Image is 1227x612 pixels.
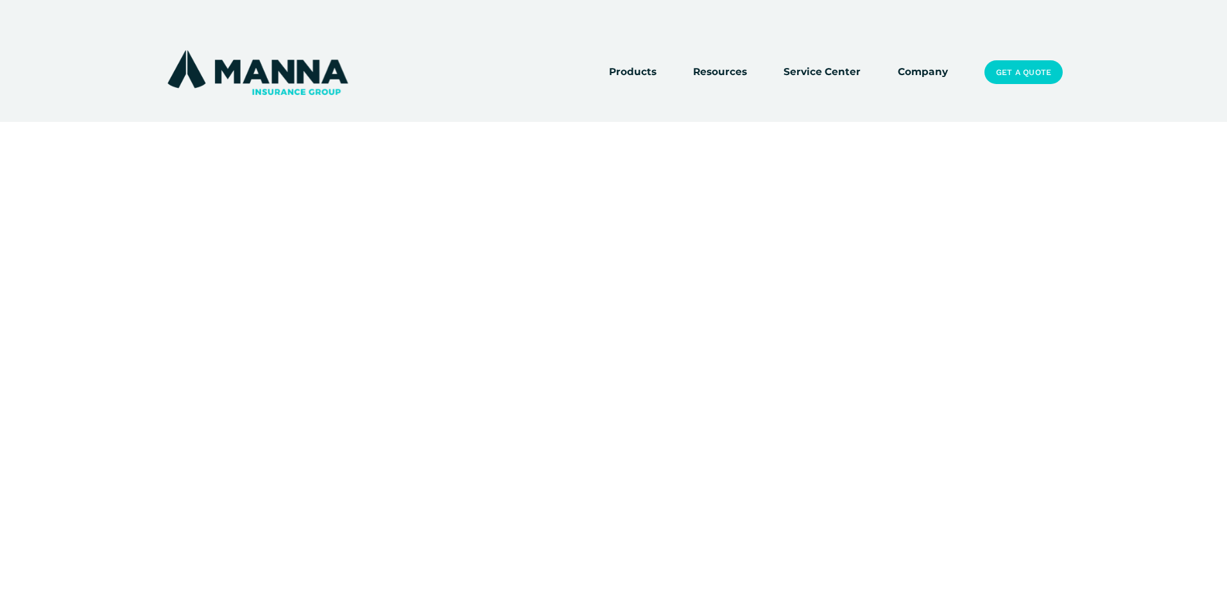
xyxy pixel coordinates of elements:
[898,64,948,81] a: Company
[609,64,656,80] span: Products
[164,47,351,98] img: Manna Insurance Group
[984,60,1063,85] a: Get a Quote
[784,64,861,81] a: Service Center
[609,64,656,81] a: folder dropdown
[693,64,747,81] a: folder dropdown
[693,64,747,80] span: Resources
